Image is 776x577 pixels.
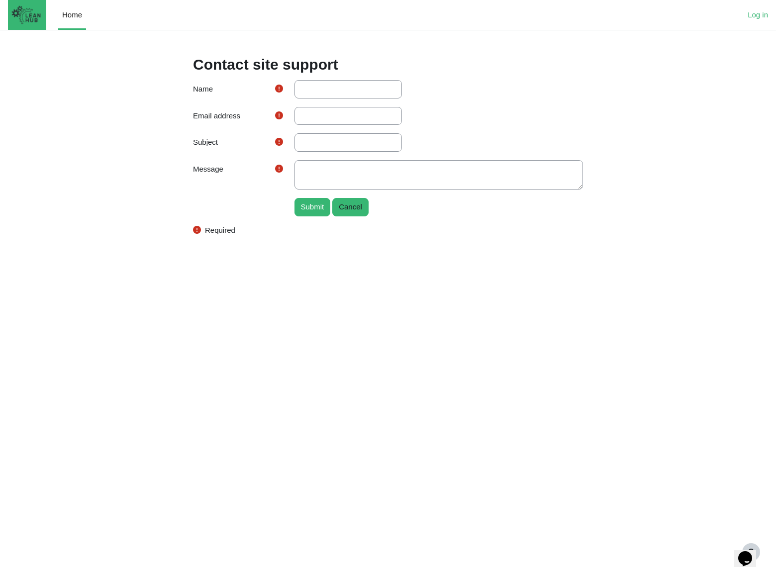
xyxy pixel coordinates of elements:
label: Email address [193,110,240,122]
h1: Contact site support [193,56,338,74]
iframe: chat widget [734,537,766,567]
img: The Lean Hub [8,2,44,28]
div: Required [193,225,583,236]
i: Required field [193,226,201,234]
input: Submit [294,198,331,216]
label: Name [193,84,213,95]
input: Cancel [332,198,369,216]
div: Required [275,164,287,175]
label: Subject [193,137,218,148]
i: Required [275,111,283,119]
a: Log in [748,9,768,21]
section: Content [186,80,590,236]
i: Required [275,85,283,93]
div: Required [275,137,287,148]
div: Required [275,84,287,95]
label: Message [193,164,223,186]
i: Required [275,165,283,173]
i: Required [275,138,283,146]
div: Required [275,110,287,122]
